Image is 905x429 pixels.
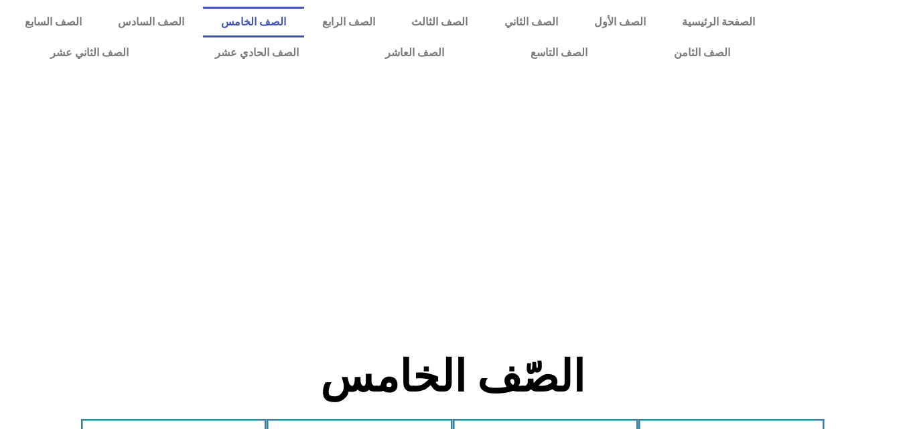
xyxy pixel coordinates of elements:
a: الصف الرابع [304,7,393,37]
a: الصف السادس [100,7,202,37]
a: الصفحة الرئيسية [664,7,773,37]
a: الصف الثاني عشر [7,37,171,68]
a: الصف العاشر [342,37,487,68]
a: الصف الثاني [486,7,576,37]
h2: الصّف الخامس [231,351,674,403]
a: الصف السابع [7,7,100,37]
a: الصف الثامن [630,37,773,68]
a: الصف الأول [576,7,664,37]
a: الصف الثالث [393,7,486,37]
a: الصف الحادي عشر [171,37,342,68]
a: الصف الخامس [203,7,304,37]
a: الصف التاسع [487,37,630,68]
